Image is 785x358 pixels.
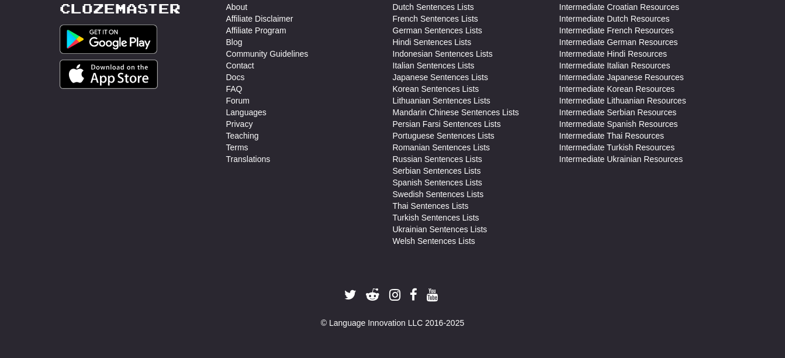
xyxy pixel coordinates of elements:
[393,1,474,13] a: Dutch Sentences Lists
[559,130,665,142] a: Intermediate Thai Resources
[559,71,684,83] a: Intermediate Japanese Resources
[393,13,478,25] a: French Sentences Lists
[393,48,493,60] a: Indonesian Sentences Lists
[226,106,267,118] a: Languages
[393,200,469,212] a: Thai Sentences Lists
[60,25,158,54] img: Get it on Google Play
[226,36,243,48] a: Blog
[393,25,482,36] a: German Sentences Lists
[60,60,158,89] img: Get it on App Store
[559,95,686,106] a: Intermediate Lithuanian Resources
[226,83,243,95] a: FAQ
[393,142,490,153] a: Romanian Sentences Lists
[559,36,678,48] a: Intermediate German Resources
[559,60,670,71] a: Intermediate Italian Resources
[559,83,675,95] a: Intermediate Korean Resources
[559,25,674,36] a: Intermediate French Resources
[559,48,667,60] a: Intermediate Hindi Resources
[226,1,248,13] a: About
[226,142,248,153] a: Terms
[559,13,670,25] a: Intermediate Dutch Resources
[226,71,245,83] a: Docs
[559,118,678,130] a: Intermediate Spanish Resources
[393,36,472,48] a: Hindi Sentences Lists
[393,83,479,95] a: Korean Sentences Lists
[559,153,683,165] a: Intermediate Ukrainian Resources
[393,165,481,177] a: Serbian Sentences Lists
[226,60,254,71] a: Contact
[559,106,677,118] a: Intermediate Serbian Resources
[393,60,475,71] a: Italian Sentences Lists
[226,13,293,25] a: Affiliate Disclaimer
[559,142,675,153] a: Intermediate Turkish Resources
[393,212,479,223] a: Turkish Sentences Lists
[226,130,259,142] a: Teaching
[393,177,482,188] a: Spanish Sentences Lists
[393,188,484,200] a: Swedish Sentences Lists
[226,25,286,36] a: Affiliate Program
[226,153,271,165] a: Translations
[226,95,250,106] a: Forum
[393,95,490,106] a: Lithuanian Sentences Lists
[393,71,488,83] a: Japanese Sentences Lists
[60,1,181,16] a: Clozemaster
[60,317,726,329] div: © Language Innovation LLC 2016-2025
[393,235,475,247] a: Welsh Sentences Lists
[226,48,309,60] a: Community Guidelines
[393,118,501,130] a: Persian Farsi Sentences Lists
[559,1,679,13] a: Intermediate Croatian Resources
[393,153,482,165] a: Russian Sentences Lists
[393,130,494,142] a: Portuguese Sentences Lists
[393,223,487,235] a: Ukrainian Sentences Lists
[226,118,253,130] a: Privacy
[393,106,519,118] a: Mandarin Chinese Sentences Lists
